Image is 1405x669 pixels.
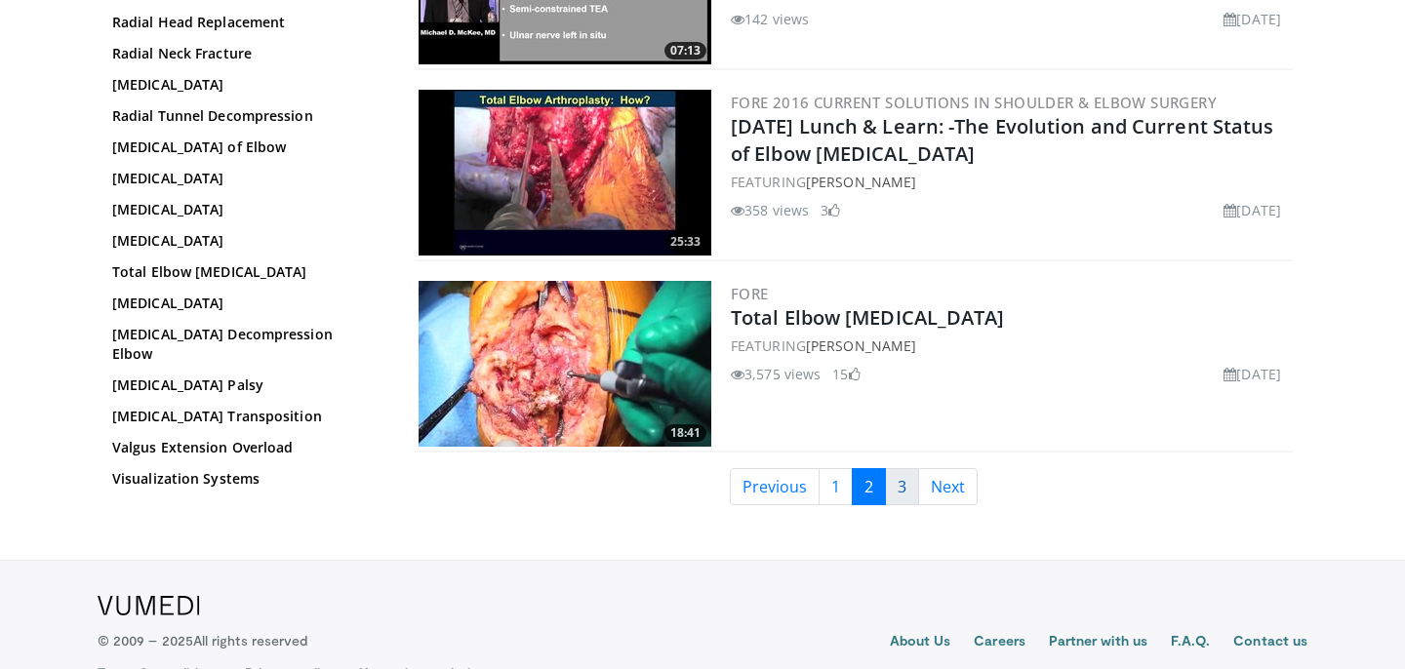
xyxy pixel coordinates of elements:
li: 15 [832,364,860,384]
li: 358 views [731,200,809,220]
a: [MEDICAL_DATA] [112,75,376,95]
a: 25:33 [419,90,711,256]
a: FORE [731,284,769,303]
a: F.A.Q. [1171,631,1210,654]
img: VuMedi Logo [98,596,200,615]
a: [MEDICAL_DATA] Palsy [112,375,376,395]
a: 18:41 [419,281,711,447]
div: FEATURING [731,172,1289,192]
a: Radial Tunnel Decompression [112,106,376,126]
a: FORE 2016 Current Solutions in Shoulder & Elbow Surgery [731,93,1217,112]
a: [MEDICAL_DATA] Transposition [112,407,376,426]
a: Next [918,468,978,505]
a: Radial Neck Fracture [112,44,376,63]
span: All rights reserved [193,632,307,649]
li: 3 [821,200,840,220]
a: [MEDICAL_DATA] of Elbow [112,138,376,157]
img: 08f00661-db25-48af-a6b8-8082e7490414.300x170_q85_crop-smart_upscale.jpg [419,90,711,256]
a: [DATE] Lunch & Learn: -The Evolution and Current Status of Elbow [MEDICAL_DATA] [731,113,1274,167]
li: [DATE] [1224,200,1281,220]
a: Total Elbow [MEDICAL_DATA] [112,262,376,282]
a: [MEDICAL_DATA] [112,169,376,188]
li: 3,575 views [731,364,821,384]
span: 25:33 [664,233,706,251]
a: Previous [730,468,820,505]
nav: Search results pages [415,468,1293,505]
a: 2 [852,468,886,505]
a: [MEDICAL_DATA] [112,294,376,313]
img: fa578e3b-a5a2-4bd6-9701-6a268db9582c.300x170_q85_crop-smart_upscale.jpg [419,281,711,447]
li: 142 views [731,9,809,29]
a: [PERSON_NAME] [806,336,916,355]
a: Contact us [1233,631,1307,654]
li: [DATE] [1224,9,1281,29]
p: © 2009 – 2025 [98,631,307,650]
a: Partner with us [1049,631,1147,654]
div: FEATURING [731,335,1289,356]
a: [PERSON_NAME] [806,173,916,191]
a: Valgus Extension Overload [112,438,376,457]
a: [MEDICAL_DATA] Decompression Elbow [112,325,376,364]
span: 07:13 [664,42,706,59]
span: 18:41 [664,424,706,442]
a: About Us [890,631,951,654]
a: 1 [819,468,853,505]
a: [MEDICAL_DATA] [112,200,376,219]
a: [MEDICAL_DATA] [112,231,376,251]
li: [DATE] [1224,364,1281,384]
a: Visualization Systems [112,469,376,489]
a: Radial Head Replacement [112,13,376,32]
a: Total Elbow [MEDICAL_DATA] [731,304,1005,331]
a: Careers [974,631,1025,654]
a: 3 [885,468,919,505]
